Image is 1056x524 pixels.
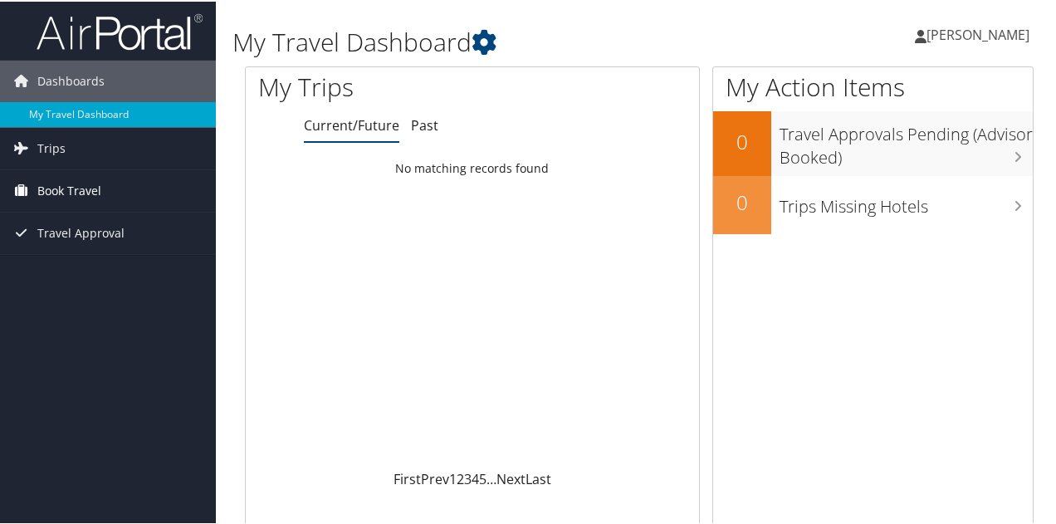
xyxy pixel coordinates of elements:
a: 0Travel Approvals Pending (Advisor Booked) [713,110,1033,174]
a: Last [526,468,551,487]
h1: My Action Items [713,68,1033,103]
a: 2 [457,468,464,487]
a: Next [496,468,526,487]
h2: 0 [713,187,771,215]
a: 3 [464,468,472,487]
a: 5 [479,468,486,487]
span: … [486,468,496,487]
a: 4 [472,468,479,487]
a: First [394,468,421,487]
h1: My Trips [258,68,497,103]
h3: Travel Approvals Pending (Advisor Booked) [780,113,1033,168]
a: 1 [449,468,457,487]
span: Dashboards [37,59,105,100]
a: 0Trips Missing Hotels [713,174,1033,233]
span: [PERSON_NAME] [926,24,1029,42]
h1: My Travel Dashboard [232,23,775,58]
a: [PERSON_NAME] [915,8,1046,58]
h2: 0 [713,126,771,154]
span: Trips [37,126,66,168]
span: Book Travel [37,169,101,210]
img: airportal-logo.png [37,11,203,50]
td: No matching records found [246,152,699,182]
a: Current/Future [304,115,399,133]
h3: Trips Missing Hotels [780,185,1033,217]
a: Past [411,115,438,133]
a: Prev [421,468,449,487]
span: Travel Approval [37,211,125,252]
